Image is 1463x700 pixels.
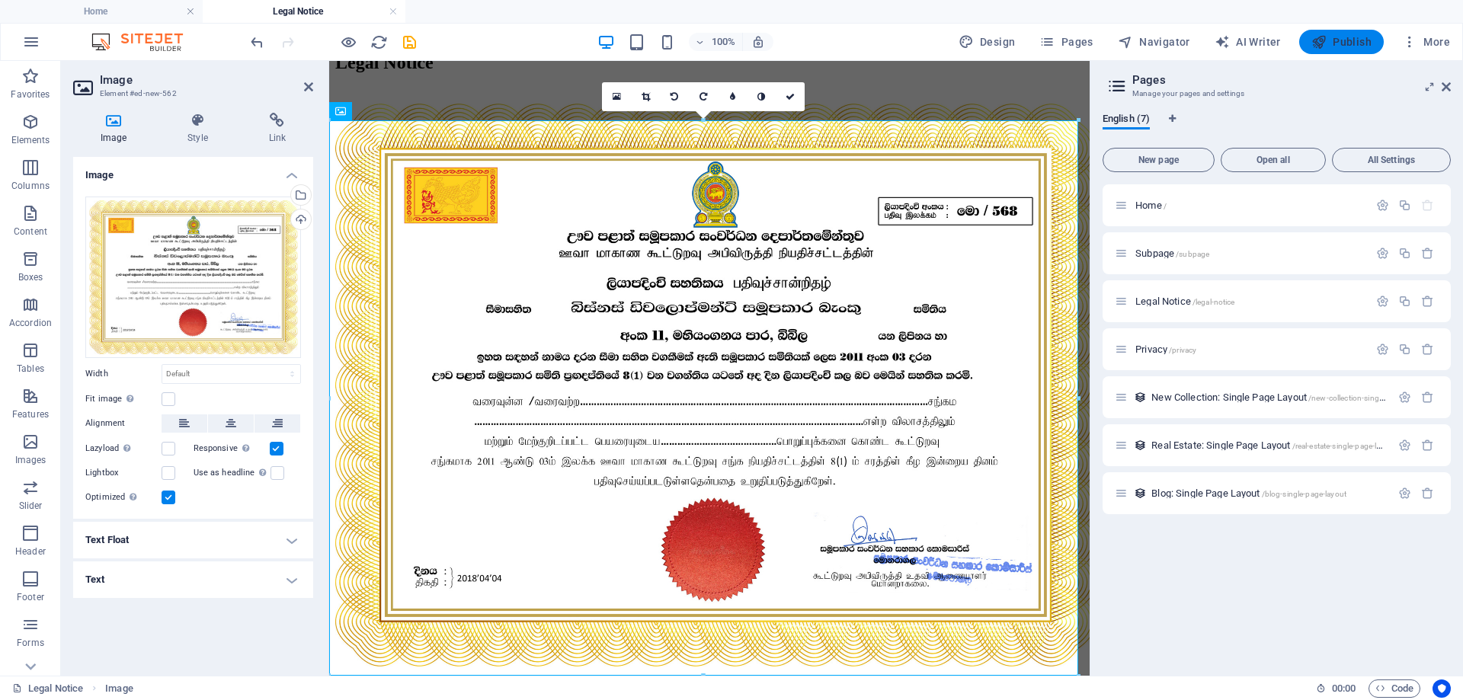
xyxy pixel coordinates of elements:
span: All Settings [1339,155,1444,165]
h4: Style [160,113,241,145]
span: Code [1375,679,1413,698]
p: Favorites [11,88,50,101]
button: Usercentrics [1433,679,1451,698]
div: Remove [1421,391,1434,404]
i: On resize automatically adjust zoom level to fit chosen device. [751,35,765,49]
div: certificate-new-AEkhMCTo3FGnbOsNYe_2iQ.jpg [85,197,301,358]
span: Pages [1039,34,1093,50]
div: Remove [1421,295,1434,308]
h2: Pages [1132,73,1451,87]
div: New Collection: Single Page Layout/new-collection-single-page-layout [1147,392,1391,402]
button: Navigator [1112,30,1196,54]
h6: 100% [712,33,736,51]
nav: breadcrumb [105,679,133,698]
div: Settings [1376,295,1389,308]
span: /privacy [1169,346,1196,354]
div: Settings [1376,343,1389,356]
button: reload [370,33,388,51]
div: Settings [1398,391,1411,404]
a: Rotate left 90° [660,82,689,111]
h4: Image [73,157,313,184]
label: Lightbox [85,464,162,482]
div: Duplicate [1398,247,1411,260]
button: AI Writer [1208,30,1287,54]
div: Legal Notice/legal-notice [1131,296,1369,306]
p: Features [12,408,49,420]
div: Settings [1398,487,1411,500]
label: Alignment [85,414,162,433]
p: Accordion [9,317,52,329]
button: New page [1103,148,1215,172]
h4: Text Float [73,522,313,558]
span: More [1402,34,1450,50]
div: Remove [1421,343,1434,356]
p: Images [15,454,46,466]
a: Crop mode [631,82,660,111]
div: Duplicate [1398,343,1411,356]
div: Remove [1421,439,1434,452]
span: Click to open page [1135,248,1209,259]
h4: Text [73,561,313,598]
p: Header [15,545,46,558]
div: Duplicate [1398,295,1411,308]
h3: Element #ed-new-562 [100,87,283,101]
div: This layout is used as a template for all items (e.g. a blog post) of this collection. The conten... [1134,439,1147,452]
div: Blog: Single Page Layout/blog-single-page-layout [1147,488,1391,498]
img: Editor Logo [88,33,202,51]
h4: Legal Notice [203,3,405,20]
div: Design (Ctrl+Alt+Y) [952,30,1022,54]
span: Click to open page [1151,439,1396,451]
span: Navigator [1118,34,1190,50]
i: Save (Ctrl+S) [401,34,418,51]
span: Click to open page [1151,392,1427,403]
label: Optimized [85,488,162,507]
button: undo [248,33,266,51]
span: /subpage [1176,250,1209,258]
div: Settings [1398,439,1411,452]
a: Rotate right 90° [689,82,718,111]
span: Publish [1311,34,1372,50]
p: Boxes [18,271,43,283]
button: All Settings [1332,148,1451,172]
div: Remove [1421,247,1434,260]
button: Open all [1221,148,1326,172]
span: Click to open page [1135,296,1234,307]
span: New page [1109,155,1208,165]
span: /new-collection-single-page-layout [1308,394,1428,402]
div: Settings [1376,199,1389,212]
a: Click to cancel selection. Double-click to open Pages [12,679,83,698]
span: : [1343,682,1345,694]
button: Design [952,30,1022,54]
span: English (7) [1103,110,1150,131]
button: More [1396,30,1456,54]
div: Duplicate [1398,199,1411,212]
div: This layout is used as a template for all items (e.g. a blog post) of this collection. The conten... [1134,487,1147,500]
h6: Session time [1316,679,1356,698]
span: /legal-notice [1192,298,1235,306]
span: / [1164,202,1167,210]
span: Click to open page [1151,487,1346,499]
i: Reload page [370,34,388,51]
h4: Image [73,113,160,145]
div: Home/ [1131,200,1369,210]
p: Footer [17,591,44,603]
a: Select files from the file manager, stock photos, or upload file(s) [602,82,631,111]
span: AI Writer [1215,34,1281,50]
p: Columns [11,180,50,192]
div: Language Tabs [1103,113,1451,142]
label: Fit image [85,390,162,408]
i: Undo: Change image (Ctrl+Z) [248,34,266,51]
span: Click to open page [1135,344,1196,355]
button: Click here to leave preview mode and continue editing [339,33,357,51]
p: Slider [19,500,43,512]
p: Content [14,225,47,238]
a: Greyscale [747,82,776,111]
span: /real-estate-single-page-layout [1292,442,1396,450]
label: Responsive [194,439,270,458]
p: Tables [17,363,44,375]
span: Click to select. Double-click to edit [105,679,133,698]
label: Lazyload [85,439,162,458]
div: Privacy/privacy [1131,344,1369,354]
label: Use as headline [194,464,271,482]
div: Real Estate: Single Page Layout/real-estate-single-page-layout [1147,440,1391,450]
